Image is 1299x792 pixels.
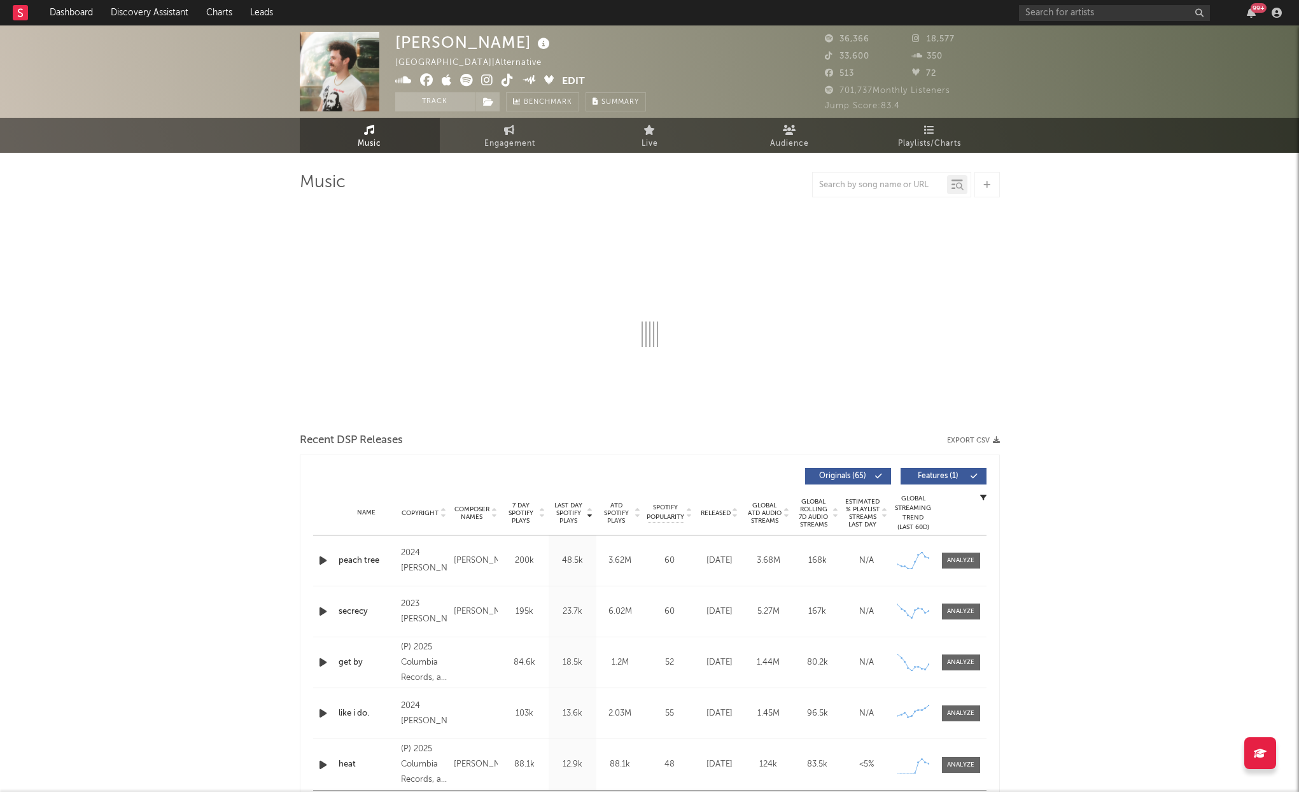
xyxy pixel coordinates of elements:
[504,605,545,618] div: 195k
[504,656,545,669] div: 84.6k
[454,604,498,619] div: [PERSON_NAME]
[701,509,731,517] span: Released
[1019,5,1210,21] input: Search for artists
[845,707,888,720] div: N/A
[770,136,809,152] span: Audience
[580,118,720,153] a: Live
[909,472,967,480] span: Features ( 1 )
[339,555,395,567] a: peach tree
[796,707,839,720] div: 96.5k
[1247,8,1256,18] button: 99+
[552,656,593,669] div: 18.5k
[825,52,869,60] span: 33,600
[552,605,593,618] div: 23.7k
[401,546,447,576] div: 2024 [PERSON_NAME]
[747,758,790,771] div: 124k
[339,605,395,618] a: secrecy
[825,35,869,43] span: 36,366
[642,136,658,152] span: Live
[901,468,987,484] button: Features(1)
[894,494,932,532] div: Global Streaming Trend (Last 60D)
[504,555,545,567] div: 200k
[813,180,947,190] input: Search by song name or URL
[524,95,572,110] span: Benchmark
[647,758,692,771] div: 48
[912,35,955,43] span: 18,577
[552,555,593,567] div: 48.5k
[825,87,950,95] span: 701,737 Monthly Listeners
[440,118,580,153] a: Engagement
[845,498,880,528] span: Estimated % Playlist Streams Last Day
[402,509,439,517] span: Copyright
[586,92,646,111] button: Summary
[600,656,641,669] div: 1.2M
[506,92,579,111] a: Benchmark
[339,758,395,771] a: heat
[796,656,839,669] div: 80.2k
[339,707,395,720] a: like i do.
[805,468,891,484] button: Originals(65)
[860,118,1000,153] a: Playlists/Charts
[601,99,639,106] span: Summary
[898,136,961,152] span: Playlists/Charts
[813,472,872,480] span: Originals ( 65 )
[401,742,447,788] div: (P) 2025 Columbia Records, a Division of Sony Music Entertainment, under exclusive license from [...
[401,698,447,729] div: 2024 [PERSON_NAME]
[504,758,545,771] div: 88.1k
[825,69,854,78] span: 513
[552,707,593,720] div: 13.6k
[647,555,692,567] div: 60
[747,555,790,567] div: 3.68M
[395,32,553,53] div: [PERSON_NAME]
[825,102,900,110] span: Jump Score: 83.4
[504,707,545,720] div: 103k
[698,656,741,669] div: [DATE]
[600,707,641,720] div: 2.03M
[300,118,440,153] a: Music
[647,707,692,720] div: 55
[698,758,741,771] div: [DATE]
[300,433,403,448] span: Recent DSP Releases
[552,502,586,525] span: Last Day Spotify Plays
[358,136,381,152] span: Music
[796,498,831,528] span: Global Rolling 7D Audio Streams
[698,605,741,618] div: [DATE]
[484,136,535,152] span: Engagement
[698,707,741,720] div: [DATE]
[747,502,782,525] span: Global ATD Audio Streams
[395,92,475,111] button: Track
[845,605,888,618] div: N/A
[747,605,790,618] div: 5.27M
[600,605,641,618] div: 6.02M
[395,55,556,71] div: [GEOGRAPHIC_DATA] | Alternative
[796,758,839,771] div: 83.5k
[845,758,888,771] div: <5%
[947,437,1000,444] button: Export CSV
[845,555,888,567] div: N/A
[401,640,447,686] div: (P) 2025 Columbia Records, a Division of Sony Music Entertainment, under exclusive license from [...
[796,555,839,567] div: 168k
[647,656,692,669] div: 52
[339,656,395,669] a: get by
[454,506,490,521] span: Composer Names
[747,707,790,720] div: 1.45M
[600,502,633,525] span: ATD Spotify Plays
[600,758,641,771] div: 88.1k
[912,69,936,78] span: 72
[454,757,498,772] div: [PERSON_NAME]
[796,605,839,618] div: 167k
[504,502,538,525] span: 7 Day Spotify Plays
[647,503,684,522] span: Spotify Popularity
[720,118,860,153] a: Audience
[600,555,641,567] div: 3.62M
[339,508,395,518] div: Name
[552,758,593,771] div: 12.9k
[562,74,585,90] button: Edit
[647,605,692,618] div: 60
[747,656,790,669] div: 1.44M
